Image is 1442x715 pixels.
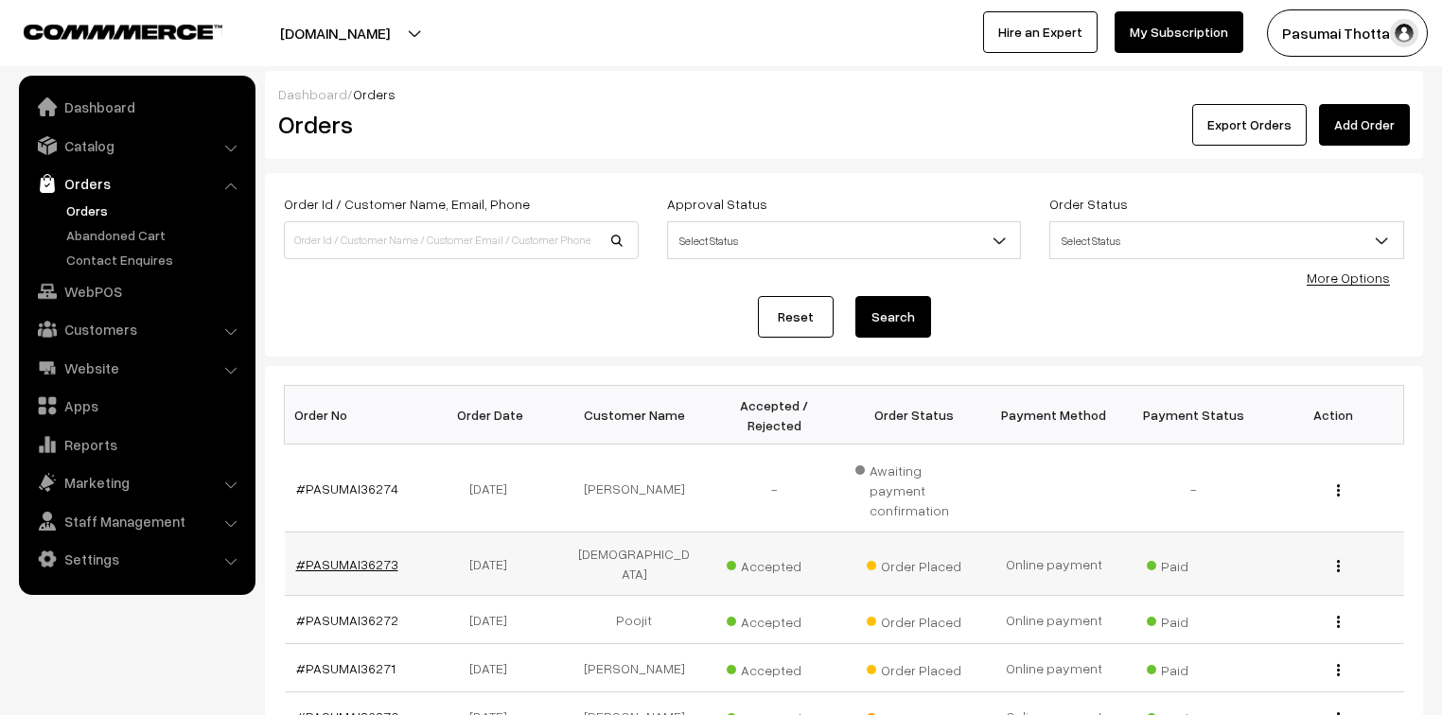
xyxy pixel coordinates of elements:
td: [DATE] [424,644,564,692]
img: Menu [1337,616,1340,628]
span: Select Status [667,221,1022,259]
a: Apps [24,389,249,423]
th: Order No [285,386,425,445]
span: Orders [353,86,396,102]
span: Accepted [727,607,821,632]
img: COMMMERCE [24,25,222,39]
th: Order Status [844,386,984,445]
a: Reports [24,427,249,462]
img: user [1390,19,1418,47]
td: Online payment [984,532,1124,596]
td: Online payment [984,596,1124,644]
span: Paid [1147,551,1241,576]
span: Select Status [1049,221,1404,259]
img: Menu [1337,664,1340,676]
a: WebPOS [24,274,249,308]
th: Order Date [424,386,564,445]
a: Staff Management [24,504,249,538]
td: Poojit [564,596,704,644]
label: Order Id / Customer Name, Email, Phone [284,194,530,214]
label: Order Status [1049,194,1128,214]
a: Reset [758,296,834,338]
a: Hire an Expert [983,11,1098,53]
span: Accepted [727,655,821,680]
img: Menu [1337,484,1340,497]
a: Orders [24,166,249,201]
td: [DATE] [424,596,564,644]
a: Website [24,351,249,385]
input: Order Id / Customer Name / Customer Email / Customer Phone [284,221,639,259]
a: COMMMERCE [24,19,189,42]
label: Approval Status [667,194,767,214]
button: Pasumai Thotta… [1267,9,1428,57]
button: Search [855,296,931,338]
a: Marketing [24,465,249,499]
a: Settings [24,542,249,576]
a: Add Order [1319,104,1410,146]
span: Paid [1147,607,1241,632]
div: / [278,84,1410,104]
a: Abandoned Cart [62,225,249,245]
a: #PASUMAI36273 [296,556,398,572]
a: Contact Enquires [62,250,249,270]
span: Awaiting payment confirmation [855,456,973,520]
th: Customer Name [564,386,704,445]
a: Orders [62,201,249,220]
a: #PASUMAI36272 [296,612,398,628]
a: My Subscription [1115,11,1243,53]
a: Catalog [24,129,249,163]
a: More Options [1307,270,1390,286]
a: Dashboard [24,90,249,124]
img: Menu [1337,560,1340,572]
h2: Orders [278,110,637,139]
a: Customers [24,312,249,346]
th: Accepted / Rejected [704,386,844,445]
th: Payment Status [1124,386,1264,445]
span: Select Status [1050,224,1403,257]
span: Accepted [727,551,821,576]
td: - [704,445,844,532]
td: - [1124,445,1264,532]
button: Export Orders [1192,104,1307,146]
th: Action [1264,386,1404,445]
a: #PASUMAI36271 [296,660,396,676]
span: Order Placed [867,655,961,680]
td: [PERSON_NAME] [564,445,704,532]
span: Order Placed [867,551,961,576]
a: #PASUMAI36274 [296,480,398,497]
td: [DEMOGRAPHIC_DATA] [564,532,704,596]
span: Select Status [668,224,1021,257]
th: Payment Method [984,386,1124,445]
button: [DOMAIN_NAME] [214,9,456,57]
a: Dashboard [278,86,347,102]
td: [PERSON_NAME] [564,644,704,692]
td: [DATE] [424,445,564,532]
td: [DATE] [424,532,564,596]
td: Online payment [984,644,1124,692]
span: Order Placed [867,607,961,632]
span: Paid [1147,655,1241,680]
